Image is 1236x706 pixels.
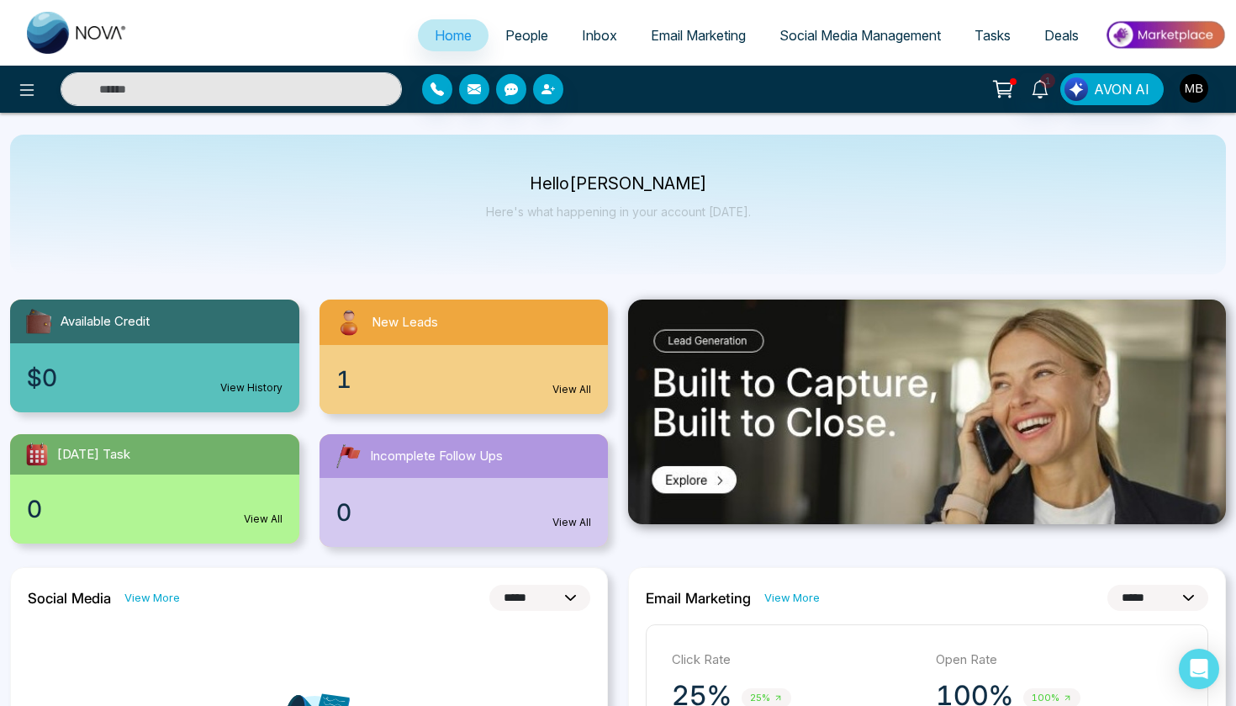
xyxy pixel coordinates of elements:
span: People [505,27,548,44]
img: availableCredit.svg [24,306,54,337]
span: 1 [336,362,351,397]
h2: Email Marketing [646,590,751,607]
p: Hello [PERSON_NAME] [486,177,751,191]
a: Incomplete Follow Ups0View All [309,434,619,547]
span: $0 [27,360,57,395]
img: Nova CRM Logo [27,12,128,54]
span: Tasks [975,27,1011,44]
a: View All [552,382,591,397]
span: Available Credit [61,312,150,332]
img: followUps.svg [333,441,363,471]
span: Social Media Management [779,27,941,44]
p: Here's what happening in your account [DATE]. [486,204,751,219]
img: todayTask.svg [24,441,50,468]
a: View More [764,590,820,606]
span: Deals [1044,27,1079,44]
img: newLeads.svg [333,306,365,338]
span: AVON AI [1094,79,1149,99]
a: Social Media Management [763,19,958,51]
a: Deals [1027,19,1096,51]
h2: Social Media [28,590,111,607]
img: User Avatar [1180,74,1208,103]
span: Email Marketing [651,27,746,44]
button: AVON AI [1060,73,1164,105]
span: 0 [336,495,351,530]
span: 0 [27,491,42,527]
img: Market-place.gif [1104,16,1226,54]
a: View More [124,590,180,606]
p: Open Rate [936,650,1183,670]
a: Email Marketing [634,19,763,51]
a: Home [418,19,489,51]
span: New Leads [372,313,438,332]
a: View History [220,380,283,395]
div: Open Intercom Messenger [1179,649,1219,689]
span: 1 [1040,73,1055,88]
img: . [628,300,1226,524]
a: 1 [1020,73,1060,103]
p: Click Rate [672,650,919,670]
a: New Leads1View All [309,300,619,414]
a: Inbox [565,19,634,51]
a: View All [244,512,283,527]
img: Lead Flow [1064,77,1088,101]
span: Inbox [582,27,617,44]
span: [DATE] Task [57,445,130,464]
a: Tasks [958,19,1027,51]
span: Incomplete Follow Ups [370,447,503,466]
span: Home [435,27,472,44]
a: People [489,19,565,51]
a: View All [552,515,591,530]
